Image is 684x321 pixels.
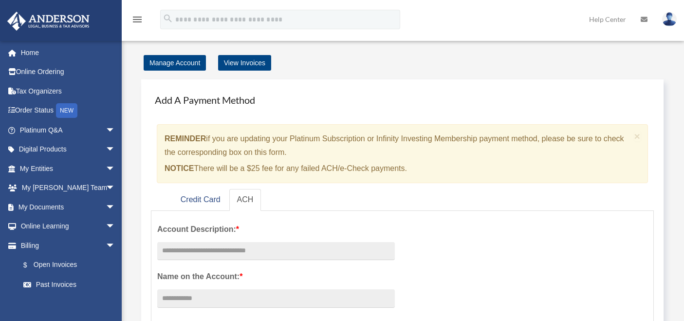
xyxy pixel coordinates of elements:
[7,236,130,255] a: Billingarrow_drop_down
[218,55,271,71] a: View Invoices
[157,223,395,236] label: Account Description:
[7,159,130,178] a: My Entitiesarrow_drop_down
[7,81,130,101] a: Tax Organizers
[7,62,130,82] a: Online Ordering
[106,217,125,237] span: arrow_drop_down
[106,178,125,198] span: arrow_drop_down
[662,12,677,26] img: User Pic
[106,120,125,140] span: arrow_drop_down
[7,178,130,198] a: My [PERSON_NAME] Teamarrow_drop_down
[157,270,395,283] label: Name on the Account:
[106,236,125,256] span: arrow_drop_down
[151,89,654,111] h4: Add A Payment Method
[229,189,261,211] a: ACH
[7,101,130,121] a: Order StatusNEW
[131,17,143,25] a: menu
[14,255,130,275] a: $Open Invoices
[56,103,77,118] div: NEW
[144,55,206,71] a: Manage Account
[634,131,641,141] button: Close
[7,197,130,217] a: My Documentsarrow_drop_down
[157,124,648,183] div: if you are updating your Platinum Subscription or Infinity Investing Membership payment method, p...
[106,140,125,160] span: arrow_drop_down
[165,162,630,175] p: There will be a $25 fee for any failed ACH/e-Check payments.
[106,159,125,179] span: arrow_drop_down
[634,131,641,142] span: ×
[4,12,92,31] img: Anderson Advisors Platinum Portal
[165,134,206,143] strong: REMINDER
[163,13,173,24] i: search
[131,14,143,25] i: menu
[7,217,130,236] a: Online Learningarrow_drop_down
[106,197,125,217] span: arrow_drop_down
[7,43,130,62] a: Home
[165,164,194,172] strong: NOTICE
[7,140,130,159] a: Digital Productsarrow_drop_down
[173,189,228,211] a: Credit Card
[7,120,130,140] a: Platinum Q&Aarrow_drop_down
[29,259,34,271] span: $
[14,275,130,294] a: Past Invoices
